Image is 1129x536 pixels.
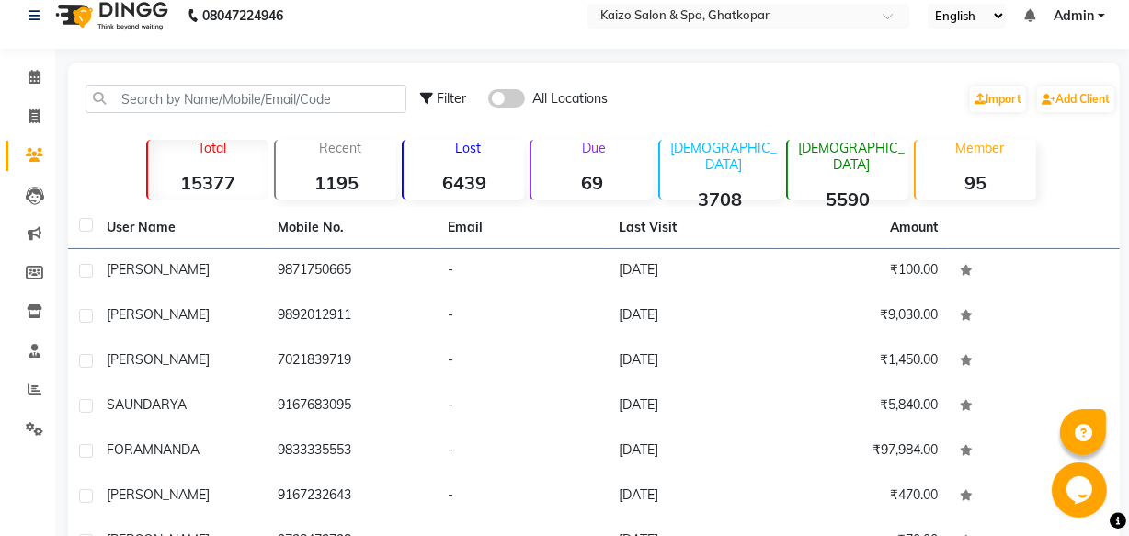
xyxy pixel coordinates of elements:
td: ₹97,984.00 [779,429,950,474]
span: Filter [437,90,466,107]
td: 9892012911 [267,294,438,339]
td: [DATE] [608,294,779,339]
th: Mobile No. [267,207,438,249]
td: ₹1,450.00 [779,339,950,384]
td: ₹470.00 [779,474,950,519]
p: Member [923,140,1036,156]
td: ₹5,840.00 [779,384,950,429]
strong: 1195 [276,171,396,194]
td: [DATE] [608,384,779,429]
th: Amount [879,207,949,248]
p: [DEMOGRAPHIC_DATA] [667,140,781,173]
p: Due [535,140,652,156]
td: 9871750665 [267,249,438,294]
strong: 95 [916,171,1036,194]
th: Email [437,207,608,249]
input: Search by Name/Mobile/Email/Code [86,85,406,113]
span: FORAM [107,441,154,458]
th: Last Visit [608,207,779,249]
td: ₹100.00 [779,249,950,294]
td: [DATE] [608,249,779,294]
p: Total [155,140,268,156]
td: - [437,339,608,384]
td: - [437,384,608,429]
td: 9167232643 [267,474,438,519]
td: [DATE] [608,429,779,474]
strong: 3708 [660,188,781,211]
span: SAUNDARYA [107,396,187,413]
strong: 5590 [788,188,908,211]
td: - [437,474,608,519]
td: ₹9,030.00 [779,294,950,339]
p: Recent [283,140,396,156]
th: User Name [96,207,267,249]
p: Lost [411,140,524,156]
span: Admin [1054,6,1094,26]
span: All Locations [532,89,608,108]
a: Add Client [1037,86,1114,112]
td: - [437,429,608,474]
td: [DATE] [608,474,779,519]
span: [PERSON_NAME] [107,306,210,323]
p: [DEMOGRAPHIC_DATA] [795,140,908,173]
span: [PERSON_NAME] [107,486,210,503]
strong: 6439 [404,171,524,194]
td: 7021839719 [267,339,438,384]
iframe: chat widget [1052,462,1111,518]
span: [PERSON_NAME] [107,351,210,368]
td: 9833335553 [267,429,438,474]
td: [DATE] [608,339,779,384]
span: NANDA [154,441,200,458]
strong: 15377 [148,171,268,194]
td: - [437,249,608,294]
span: [PERSON_NAME] [107,261,210,278]
td: - [437,294,608,339]
strong: 69 [531,171,652,194]
a: Import [970,86,1026,112]
td: 9167683095 [267,384,438,429]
